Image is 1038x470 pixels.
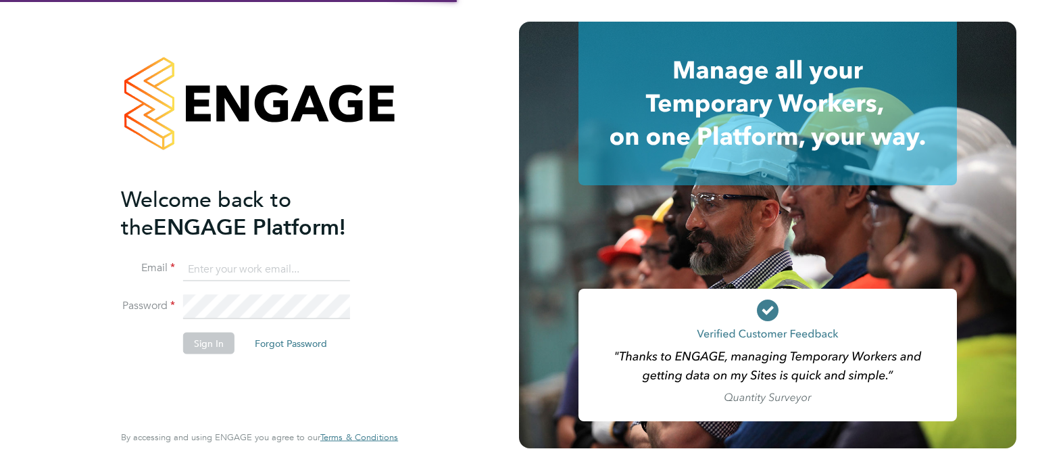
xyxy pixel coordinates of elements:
[183,333,234,354] button: Sign In
[121,431,398,443] span: By accessing and using ENGAGE you agree to our
[244,333,338,354] button: Forgot Password
[320,432,398,443] a: Terms & Conditions
[121,186,291,240] span: Welcome back to the
[183,257,350,281] input: Enter your work email...
[121,185,385,241] h2: ENGAGE Platform!
[121,261,175,275] label: Email
[121,299,175,313] label: Password
[320,431,398,443] span: Terms & Conditions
